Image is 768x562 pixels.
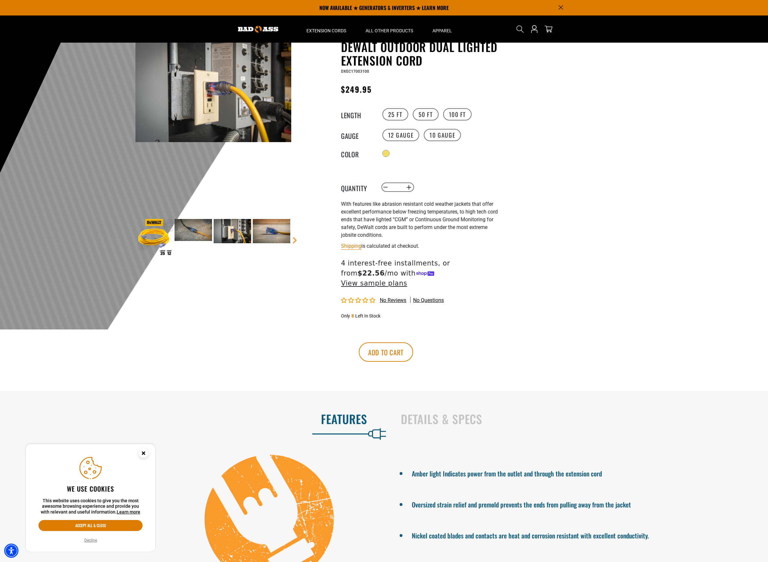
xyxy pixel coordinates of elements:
[543,25,554,33] a: cart
[413,297,444,304] span: No questions
[341,40,499,67] h1: DEWALT Outdoor Dual Lighted Extension Cord
[26,444,155,552] aside: Cookie Consent
[82,537,99,544] button: Decline
[38,498,143,515] p: This website uses cookies to give you the most awesome browsing experience and provide you with r...
[38,484,143,493] h2: We use cookies
[341,131,373,139] legend: Gauge
[356,16,423,43] summary: All Other Products
[297,16,356,43] summary: Extension Cords
[14,412,367,426] h2: Features
[306,28,346,34] span: Extension Cords
[529,16,539,43] a: Open this option
[411,467,745,479] li: Amber light Indicates power from the outlet and through the extension cord
[292,237,298,244] a: Next
[238,26,278,33] img: Bad Ass Extension Cords
[132,444,155,464] button: Close this option
[341,313,350,318] span: Only
[359,342,413,362] button: Add to cart
[432,28,452,34] span: Apparel
[175,219,212,241] img: A close-up of a plugged electrical cord with a blue connector on a surface covered in wood shavings.
[515,24,525,34] summary: Search
[382,108,408,120] label: 25 FT
[351,313,354,318] span: 8
[380,297,406,303] span: No reviews
[341,83,372,95] span: $249.95
[411,498,745,510] li: Oversized strain relief and premold prevents the ends from pulling away from the jacket
[401,412,754,426] h2: Details & Specs
[341,110,373,119] legend: Length
[341,243,361,249] a: Shipping
[413,108,439,120] label: 50 FT
[4,544,18,558] div: Accessibility Menu
[443,108,472,120] label: 100 FT
[423,16,462,43] summary: Apparel
[382,129,420,141] label: 12 Gauge
[214,219,251,243] img: A power outlet with a plugged-in cord, next to a circuit breaker panel and electrical components.
[424,129,461,141] label: 10 Gauge
[341,201,498,238] span: With features like abrasion resistant cold weather jackets that offer excellent performance below...
[366,28,413,34] span: All Other Products
[355,313,380,318] span: Left In Stock
[341,183,373,192] label: Quantity
[38,520,143,531] button: Accept all & close
[341,69,369,74] span: DXEC17003100
[341,242,499,250] div: is calculated at checkout.
[341,297,377,304] span: 0.00 stars
[411,529,745,541] li: Nickel coated blades and contacts are heat and corrosion resistant with excellent conductivity.
[341,149,373,158] legend: Color
[117,509,140,515] a: This website uses cookies to give you the most awesome browsing experience and provide you with r...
